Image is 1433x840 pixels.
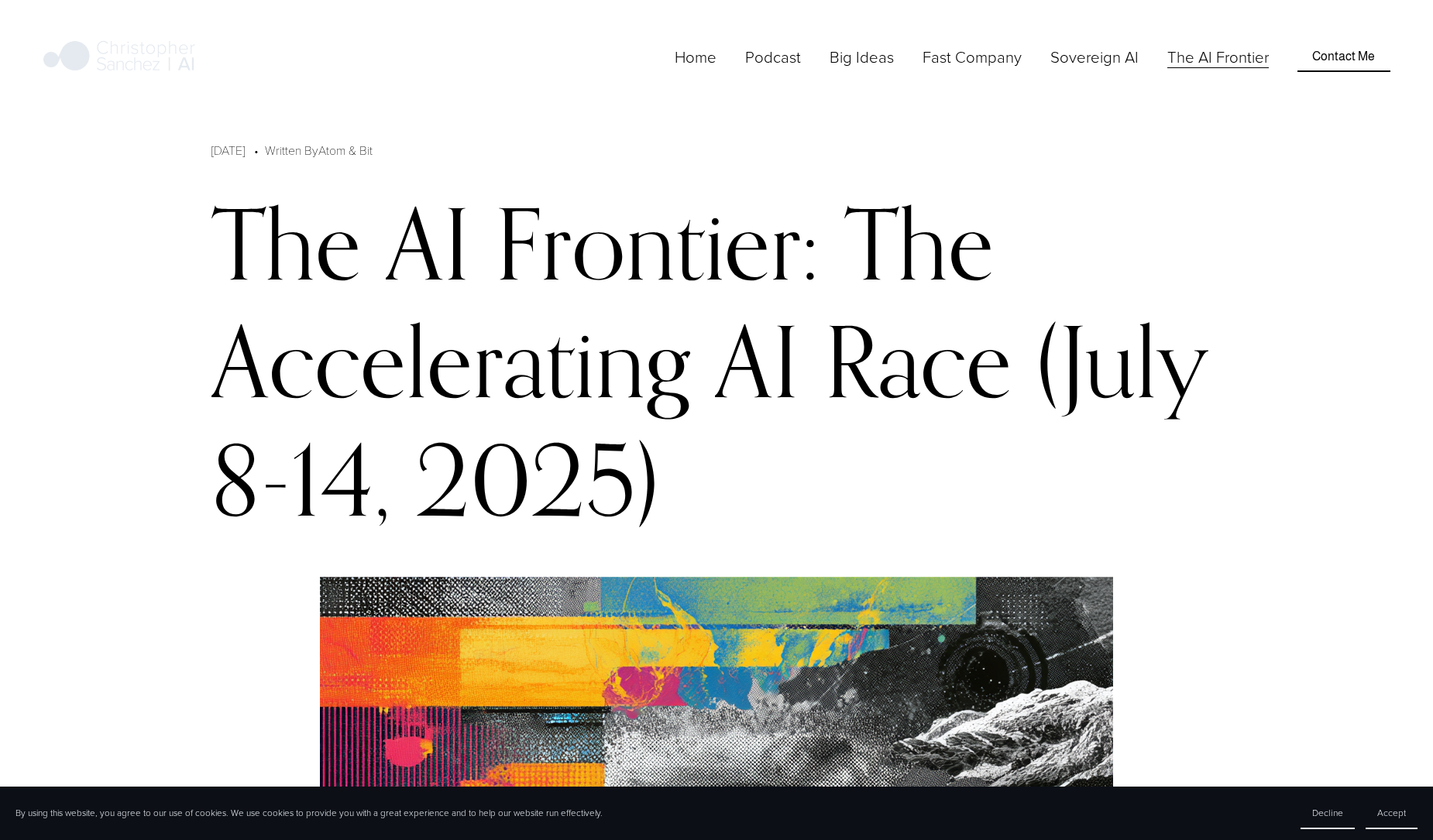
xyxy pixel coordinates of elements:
[923,44,1022,70] a: folder dropdown
[844,184,994,302] div: The
[830,46,894,68] span: Big Ideas
[675,44,716,70] a: Home
[1377,806,1406,819] span: Accept
[1312,806,1343,819] span: Decline
[1301,797,1355,829] button: Decline
[715,302,799,420] div: AI
[318,142,373,158] a: Atom & Bit
[1167,44,1269,70] a: The AI Frontier
[745,44,801,70] a: Podcast
[1297,43,1390,72] a: Contact Me
[386,184,470,302] div: AI
[495,184,820,302] div: Frontier:
[211,420,391,538] div: 8-14,
[211,302,690,420] div: Accelerating
[15,807,603,819] p: By using this website, you agree to our use of cookies. We use cookies to provide you with a grea...
[830,44,894,70] a: folder dropdown
[265,141,373,159] div: Written By
[43,38,196,77] img: Christopher Sanchez | AI
[211,142,245,158] span: [DATE]
[211,184,361,302] div: The
[416,420,658,538] div: 2025)
[1366,797,1418,829] button: Accept
[824,302,1012,420] div: Race
[923,46,1022,68] span: Fast Company
[1036,302,1208,420] div: (July
[1050,44,1139,70] a: Sovereign AI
